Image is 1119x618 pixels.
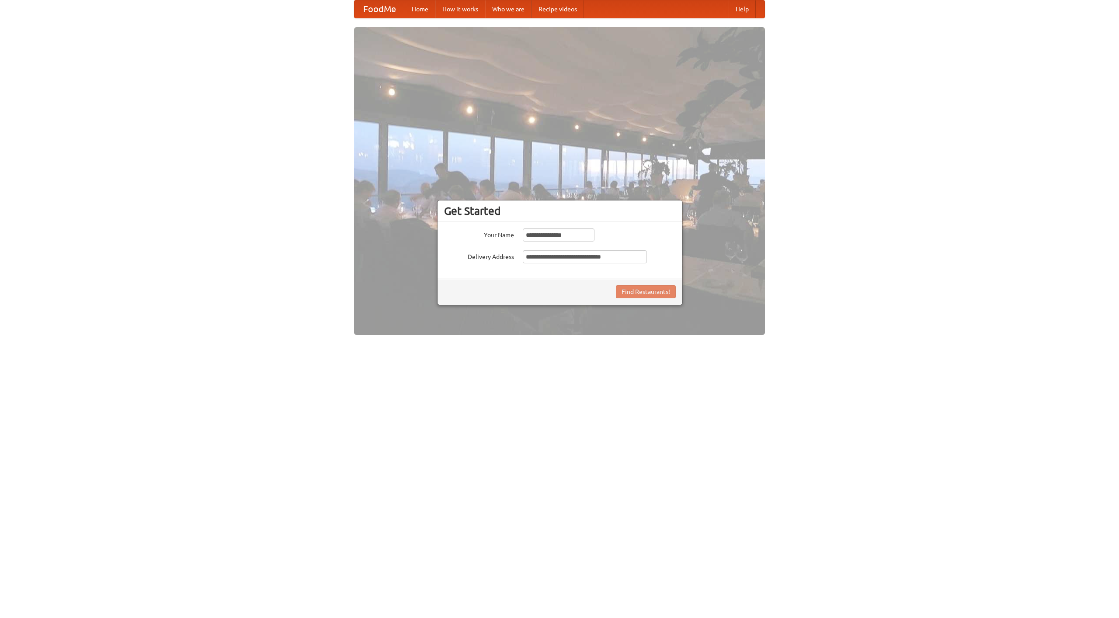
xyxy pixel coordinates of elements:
button: Find Restaurants! [616,285,676,298]
label: Your Name [444,228,514,239]
a: Who we are [485,0,532,18]
a: FoodMe [354,0,405,18]
label: Delivery Address [444,250,514,261]
a: Help [729,0,756,18]
a: Recipe videos [532,0,584,18]
h3: Get Started [444,204,676,218]
a: Home [405,0,435,18]
a: How it works [435,0,485,18]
